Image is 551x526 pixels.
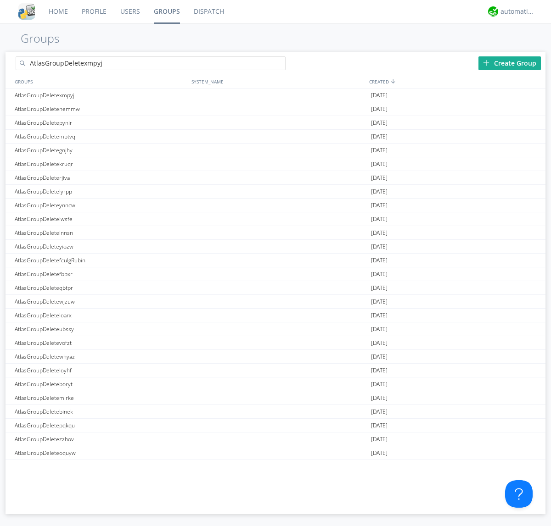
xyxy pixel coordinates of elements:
div: AtlasGroupDeleteoquyw [12,446,189,460]
span: [DATE] [371,391,388,405]
span: [DATE] [371,254,388,267]
a: AtlasGroupDeletelwsfe[DATE] [6,212,545,226]
span: [DATE] [371,130,388,144]
a: AtlasGroupDeletemlrke[DATE] [6,391,545,405]
span: [DATE] [371,405,388,419]
span: [DATE] [371,322,388,336]
div: AtlasGroupDeletembtvq [12,130,189,143]
div: AtlasGroupDeleterjiva [12,171,189,184]
img: cddb5a64eb264b2086981ab96f4c1ba7 [18,3,35,20]
div: AtlasGroupDeleteloyhf [12,364,189,377]
a: AtlasGroupDeleteloyhf[DATE] [6,364,545,377]
a: AtlasGroupDeletelyrpp[DATE] [6,185,545,199]
a: AtlasGroupDeletekruqr[DATE] [6,157,545,171]
span: [DATE] [371,226,388,240]
span: [DATE] [371,144,388,157]
div: AtlasGroupDeletenemmw [12,102,189,116]
a: AtlasGroupDeletembtvq[DATE] [6,130,545,144]
span: [DATE] [371,281,388,295]
div: SYSTEM_NAME [189,75,367,88]
div: AtlasGroupDeletezzhov [12,432,189,446]
div: AtlasGroupDeletelwsfe [12,212,189,226]
a: AtlasGroupDeleteoquyw[DATE] [6,446,545,460]
input: Search groups [16,56,286,70]
span: [DATE] [371,460,388,474]
a: AtlasGroupDeleteloarx[DATE] [6,309,545,322]
a: AtlasGroupDeletevofzt[DATE] [6,336,545,350]
div: AtlasGroupDeletefculgRubin [12,254,189,267]
div: AtlasGroupDeleteboryt [12,377,189,391]
span: [DATE] [371,157,388,171]
a: AtlasGroupDeletelnnsn[DATE] [6,226,545,240]
span: [DATE] [371,240,388,254]
a: AtlasGroupDeletewhyaz[DATE] [6,350,545,364]
a: AtlasGroupDeletepqkqu[DATE] [6,419,545,432]
div: AtlasGroupDeleteubssy [12,322,189,336]
span: [DATE] [371,350,388,364]
div: AtlasGroupDeleteloddi [12,460,189,473]
a: AtlasGroupDeleterjiva[DATE] [6,171,545,185]
div: AtlasGroupDeleteqbtpr [12,281,189,294]
span: [DATE] [371,267,388,281]
a: AtlasGroupDeleteloddi[DATE] [6,460,545,474]
div: AtlasGroupDeletefbpxr [12,267,189,281]
span: [DATE] [371,364,388,377]
a: AtlasGroupDeletenemmw[DATE] [6,102,545,116]
a: AtlasGroupDeletewjzuw[DATE] [6,295,545,309]
a: AtlasGroupDeleteynncw[DATE] [6,199,545,212]
div: AtlasGroupDeletelyrpp [12,185,189,198]
span: [DATE] [371,171,388,185]
span: [DATE] [371,446,388,460]
a: AtlasGroupDeleteqbtpr[DATE] [6,281,545,295]
a: AtlasGroupDeletefbpxr[DATE] [6,267,545,281]
div: AtlasGroupDeletebinek [12,405,189,418]
span: [DATE] [371,199,388,212]
span: [DATE] [371,419,388,432]
img: plus.svg [483,60,489,66]
span: [DATE] [371,89,388,102]
div: AtlasGroupDeletekruqr [12,157,189,171]
div: CREATED [367,75,545,88]
div: AtlasGroupDeletelnnsn [12,226,189,239]
a: AtlasGroupDeleteboryt[DATE] [6,377,545,391]
span: [DATE] [371,377,388,391]
iframe: Toggle Customer Support [505,480,533,508]
div: AtlasGroupDeletepynir [12,116,189,129]
div: AtlasGroupDeleteynncw [12,199,189,212]
span: [DATE] [371,116,388,130]
span: [DATE] [371,185,388,199]
div: AtlasGroupDeleteloarx [12,309,189,322]
span: [DATE] [371,336,388,350]
a: AtlasGroupDeletepynir[DATE] [6,116,545,130]
span: [DATE] [371,432,388,446]
div: AtlasGroupDeleteyiozw [12,240,189,253]
a: AtlasGroupDeleteyiozw[DATE] [6,240,545,254]
a: AtlasGroupDeletexmpyj[DATE] [6,89,545,102]
span: [DATE] [371,102,388,116]
span: [DATE] [371,212,388,226]
span: [DATE] [371,295,388,309]
div: automation+atlas [500,7,535,16]
div: AtlasGroupDeletewhyaz [12,350,189,363]
a: AtlasGroupDeletezzhov[DATE] [6,432,545,446]
a: AtlasGroupDeletebinek[DATE] [6,405,545,419]
div: AtlasGroupDeletegnjhy [12,144,189,157]
div: AtlasGroupDeletemlrke [12,391,189,404]
div: AtlasGroupDeletevofzt [12,336,189,349]
div: AtlasGroupDeletepqkqu [12,419,189,432]
div: AtlasGroupDeletexmpyj [12,89,189,102]
a: AtlasGroupDeleteubssy[DATE] [6,322,545,336]
span: [DATE] [371,309,388,322]
div: GROUPS [12,75,187,88]
div: AtlasGroupDeletewjzuw [12,295,189,308]
div: Create Group [478,56,541,70]
a: AtlasGroupDeletefculgRubin[DATE] [6,254,545,267]
a: AtlasGroupDeletegnjhy[DATE] [6,144,545,157]
img: d2d01cd9b4174d08988066c6d424eccd [488,6,498,17]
